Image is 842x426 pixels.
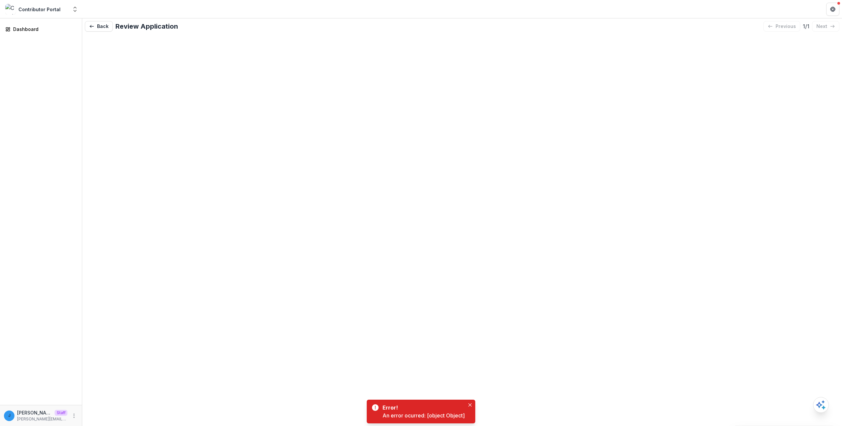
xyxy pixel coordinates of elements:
p: previous [776,24,796,29]
div: Error! [383,404,462,412]
div: Dashboard [13,26,74,33]
button: Close [466,401,474,409]
p: 1 / 1 [803,22,809,30]
button: Get Help [826,3,839,16]
p: [PERSON_NAME][EMAIL_ADDRESS][DOMAIN_NAME] [17,416,67,422]
img: Contributor Portal [5,4,16,14]
button: Back [85,21,113,32]
div: jonah@trytemelio.com [8,413,11,418]
h2: Review Application [115,22,178,30]
button: Open AI Assistant [813,397,829,413]
button: More [70,412,78,420]
button: next [812,21,839,32]
div: Contributor Portal [18,6,61,13]
p: [PERSON_NAME][EMAIL_ADDRESS][DOMAIN_NAME] [17,409,52,416]
div: An error ocurred: [object Object] [383,412,465,419]
p: Staff [55,410,67,416]
a: Dashboard [3,24,79,35]
button: Open entity switcher [70,3,80,16]
p: next [816,24,827,29]
button: previous [763,21,800,32]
